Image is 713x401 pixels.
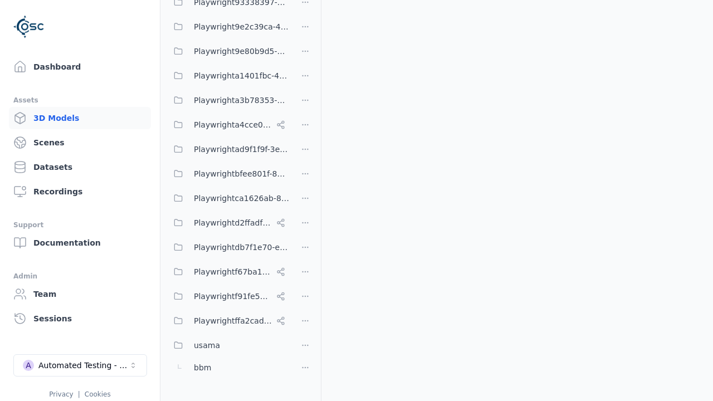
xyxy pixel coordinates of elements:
a: Cookies [85,390,111,398]
span: Playwrightbfee801f-8be1-42a6-b774-94c49e43b650 [194,167,290,180]
button: bbm [167,356,290,379]
a: Sessions [9,307,151,330]
div: Admin [13,270,146,283]
a: Team [9,283,151,305]
div: Automated Testing - Playwright [38,360,129,371]
button: Playwrightd2ffadf0-c973-454c-8fcf-dadaeffcb802 [167,212,290,234]
button: usama [167,334,290,356]
span: Playwrightca1626ab-8cec-4ddc-b85a-2f9392fe08d1 [194,192,290,205]
button: Playwrightad9f1f9f-3e6a-4231-8f19-c506bf64a382 [167,138,290,160]
span: Playwrightffa2cad8-0214-4c2f-a758-8e9593c5a37e [194,314,272,327]
span: Playwrighta1401fbc-43d7-48dd-a309-be935d99d708 [194,69,290,82]
div: A [23,360,34,371]
span: usama [194,339,220,352]
span: Playwright9e2c39ca-48c3-4c03-98f4-0435f3624ea6 [194,20,290,33]
button: Playwrightf91fe523-dd75-44f3-a953-451f6070cb42 [167,285,290,307]
button: Playwright9e80b9d5-ab0b-4e8f-a3de-da46b25b8298 [167,40,290,62]
div: Assets [13,94,146,107]
button: Playwrightdb7f1e70-e54d-4da7-b38d-464ac70cc2ba [167,236,290,258]
span: Playwrighta4cce06a-a8e6-4c0d-bfc1-93e8d78d750a [194,118,272,131]
span: Playwrighta3b78353-5999-46c5-9eab-70007203469a [194,94,290,107]
a: Datasets [9,156,151,178]
span: Playwrightdb7f1e70-e54d-4da7-b38d-464ac70cc2ba [194,241,290,254]
button: Playwrighta1401fbc-43d7-48dd-a309-be935d99d708 [167,65,290,87]
span: Playwrightf91fe523-dd75-44f3-a953-451f6070cb42 [194,290,272,303]
a: 3D Models [9,107,151,129]
a: Privacy [49,390,73,398]
span: bbm [194,361,211,374]
a: Dashboard [9,56,151,78]
span: | [78,390,80,398]
button: Playwrightbfee801f-8be1-42a6-b774-94c49e43b650 [167,163,290,185]
button: Playwrightf67ba199-386a-42d1-aebc-3b37e79c7296 [167,261,290,283]
span: Playwrightd2ffadf0-c973-454c-8fcf-dadaeffcb802 [194,216,272,229]
span: Playwrightf67ba199-386a-42d1-aebc-3b37e79c7296 [194,265,272,278]
button: Playwright9e2c39ca-48c3-4c03-98f4-0435f3624ea6 [167,16,290,38]
div: Support [13,218,146,232]
span: Playwright9e80b9d5-ab0b-4e8f-a3de-da46b25b8298 [194,45,290,58]
img: Logo [13,11,45,42]
a: Documentation [9,232,151,254]
button: Playwrightffa2cad8-0214-4c2f-a758-8e9593c5a37e [167,310,290,332]
span: Playwrightad9f1f9f-3e6a-4231-8f19-c506bf64a382 [194,143,290,156]
button: Playwrighta4cce06a-a8e6-4c0d-bfc1-93e8d78d750a [167,114,290,136]
button: Playwrightca1626ab-8cec-4ddc-b85a-2f9392fe08d1 [167,187,290,209]
a: Scenes [9,131,151,154]
button: Playwrighta3b78353-5999-46c5-9eab-70007203469a [167,89,290,111]
a: Recordings [9,180,151,203]
button: Select a workspace [13,354,147,376]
